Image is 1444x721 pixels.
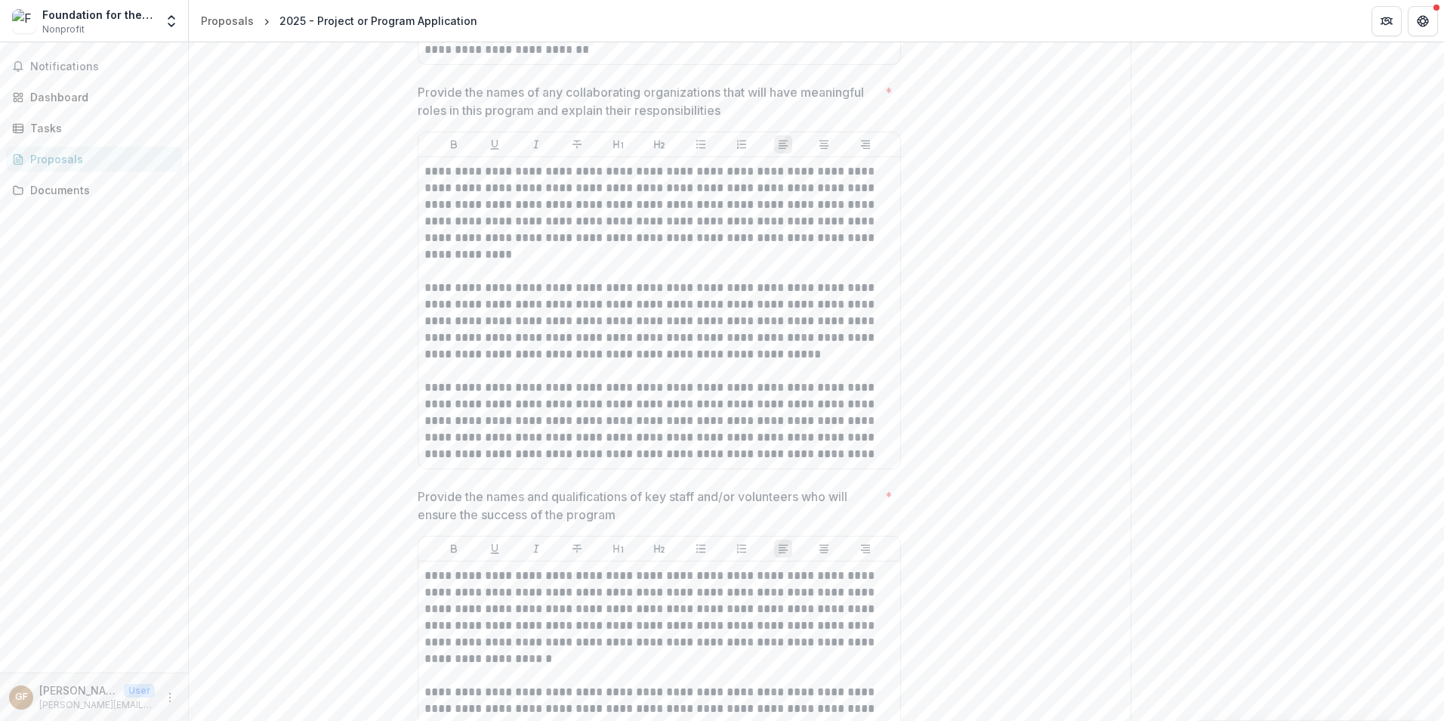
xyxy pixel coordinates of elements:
button: Italicize [527,135,545,153]
div: Documents [30,182,170,198]
button: Bullet List [692,135,710,153]
button: Heading 1 [609,135,628,153]
div: Tasks [30,120,170,136]
button: Align Right [856,135,875,153]
button: Align Left [774,135,792,153]
div: 2025 - Project or Program Application [279,13,477,29]
div: Proposals [30,151,170,167]
button: Align Center [815,540,833,558]
a: Proposals [195,10,260,32]
button: Strike [568,135,586,153]
div: Foundation for the [GEOGRAPHIC_DATA] [42,7,155,23]
a: Documents [6,178,182,203]
button: Heading 2 [650,135,668,153]
button: More [161,689,179,707]
div: Geoff Fleming [15,692,28,702]
button: Ordered List [733,135,751,153]
button: Bullet List [692,540,710,558]
button: Italicize [527,540,545,558]
button: Heading 1 [609,540,628,558]
button: Align Right [856,540,875,558]
span: Notifications [30,60,176,73]
button: Bold [445,540,463,558]
p: User [124,684,155,698]
button: Heading 2 [650,540,668,558]
p: Provide the names of any collaborating organizations that will have meaningful roles in this prog... [418,83,879,119]
p: [PERSON_NAME] [39,682,118,698]
button: Strike [568,540,586,558]
img: Foundation for the Reading Public Museum [12,9,36,33]
a: Dashboard [6,85,182,110]
button: Underline [486,135,504,153]
a: Tasks [6,116,182,141]
span: Nonprofit [42,23,85,36]
button: Partners [1371,6,1402,36]
a: Proposals [6,147,182,172]
button: Bold [445,135,463,153]
button: Align Center [815,135,833,153]
p: [PERSON_NAME][EMAIL_ADDRESS][PERSON_NAME][DOMAIN_NAME] [39,698,155,712]
p: Provide the names and qualifications of key staff and/or volunteers who will ensure the success o... [418,487,879,524]
button: Get Help [1408,6,1438,36]
button: Notifications [6,54,182,79]
nav: breadcrumb [195,10,483,32]
button: Ordered List [733,540,751,558]
div: Proposals [201,13,254,29]
div: Dashboard [30,89,170,105]
button: Align Left [774,540,792,558]
button: Open entity switcher [161,6,182,36]
button: Underline [486,540,504,558]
